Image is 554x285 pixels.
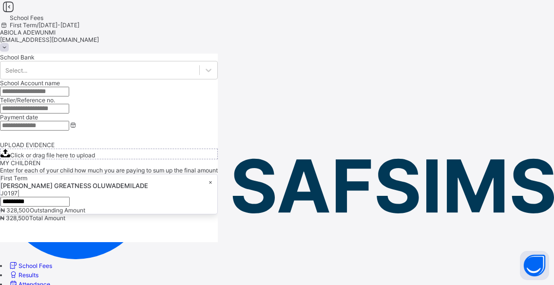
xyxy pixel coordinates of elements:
[19,94,554,102] li: dropdown-list-item-buttom-7
[10,152,95,159] span: Click or drag file here to upload
[19,271,38,279] span: Results
[520,251,549,280] button: Open asap
[0,190,19,197] span: J0197 |
[19,82,554,94] span: Profile
[19,57,554,64] li: dropdown-list-item-null-0
[19,71,554,82] span: Notifications
[8,271,38,279] a: Results
[10,14,43,21] span: School Fees
[209,178,212,186] div: ×
[0,174,27,182] span: First Term
[29,214,65,222] span: Total Amount
[5,67,27,74] div: Select...
[0,182,217,190] span: [PERSON_NAME] GREATNESS OLUWADEMILADE
[19,71,554,82] li: dropdown-list-item-text-3
[19,64,554,71] li: dropdown-list-item-null-2
[19,262,52,269] span: School Fees
[8,262,52,269] a: School Fees
[30,207,85,214] span: Outstanding Amount
[0,207,30,214] span: ₦ 328,500
[19,82,554,94] li: dropdown-list-item-text-4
